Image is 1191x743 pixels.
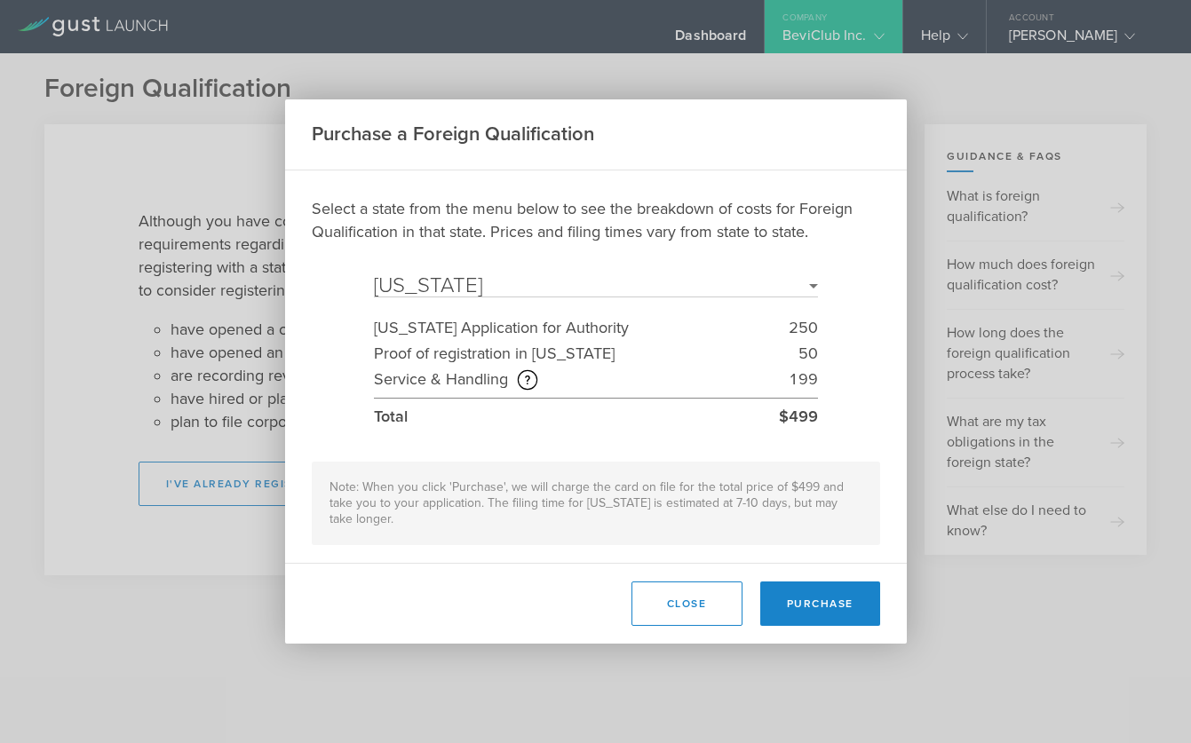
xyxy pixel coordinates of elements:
div: Total [374,404,779,430]
div: 50 [798,341,818,367]
button: Purchase [760,581,880,626]
div: [US_STATE] Application for Authority [374,315,789,341]
div: Note: When you click 'Purchase', we will charge the card on file for the total price of $499 and ... [312,462,880,545]
div: Service & Handling [374,367,789,392]
div: Proof of registration in [US_STATE] [374,341,798,367]
div: 199 [789,367,818,392]
p: Select a state from the menu below to see the breakdown of costs for Foreign Qualification in tha... [312,197,880,243]
h2: Purchase a Foreign Qualification [312,122,594,147]
button: Close [631,581,742,626]
div: $499 [779,404,818,430]
div: 250 [789,315,818,341]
